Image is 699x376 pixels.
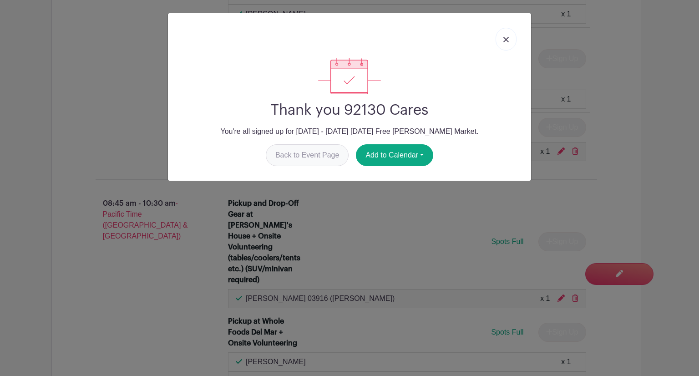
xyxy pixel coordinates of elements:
a: Back to Event Page [266,144,349,166]
p: You're all signed up for [DATE] - [DATE] [DATE] Free [PERSON_NAME] Market. [175,126,524,137]
button: Add to Calendar [356,144,433,166]
img: signup_complete-c468d5dda3e2740ee63a24cb0ba0d3ce5d8a4ecd24259e683200fb1569d990c8.svg [318,58,381,94]
h2: Thank you 92130 Cares [175,102,524,119]
img: close_button-5f87c8562297e5c2d7936805f587ecaba9071eb48480494691a3f1689db116b3.svg [503,37,509,42]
